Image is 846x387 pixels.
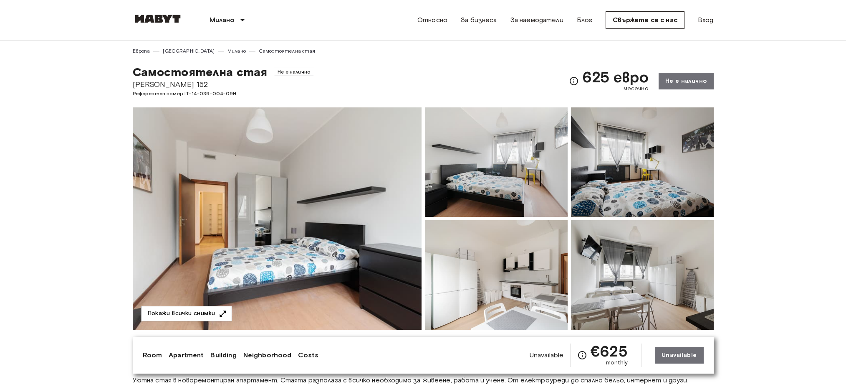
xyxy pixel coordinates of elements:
font: Свържете се с нас [613,16,677,24]
font: [GEOGRAPHIC_DATA] [163,48,215,54]
svg: Check cost overview for full price breakdown. Please note that discounts apply to new joiners onl... [569,76,579,86]
a: Относно [417,15,447,25]
font: месечно [624,85,649,92]
a: Room [143,350,162,360]
button: Покажи всички снимки [141,306,232,321]
a: Европа [133,47,150,55]
a: Вход [698,15,714,25]
span: €625 [591,344,628,359]
svg: Check cost overview for full price breakdown. Please note that discounts apply to new joiners onl... [577,350,587,360]
a: Building [210,350,236,360]
a: За бизнеса [461,15,497,25]
a: [GEOGRAPHIC_DATA] [163,47,215,55]
font: Уютна стая в новоремонтиран апартамент. Стаята разполага с всичко необходимо за живеене, работа и... [133,376,689,384]
span: monthly [606,359,628,367]
font: Референтен номер IT-14-039-004-09H [133,90,237,97]
font: Блог [577,16,593,24]
span: Unavailable [530,351,564,360]
img: Picture of unit IT-14-039-004-09H [425,107,568,217]
a: Милано [227,47,246,55]
a: Neighborhood [243,350,292,360]
a: Блог [577,15,593,25]
font: Самостоятелна стая [259,48,316,54]
font: За наемодатели [510,16,563,24]
img: Habyt [133,15,183,23]
font: 625 евро [582,68,648,86]
font: Вход [698,16,714,24]
font: Европа [133,48,150,54]
a: Самостоятелна стая [259,47,316,55]
font: Покажи всички снимки [148,310,215,317]
font: Относно [417,16,447,24]
img: Picture of unit IT-14-039-004-09H [571,107,714,217]
font: За бизнеса [461,16,497,24]
a: Costs [298,350,318,360]
font: [PERSON_NAME] 152 [133,80,208,89]
img: Marketing picture of unit IT-14-039-004-09H [133,107,422,330]
a: За наемодатели [510,15,563,25]
img: Picture of unit IT-14-039-004-09H [571,220,714,330]
font: Не е налично [278,69,311,75]
font: Самостоятелна стая [133,65,268,79]
a: Apartment [169,350,204,360]
font: Милано [227,48,246,54]
img: Picture of unit IT-14-039-004-09H [425,220,568,330]
font: Милано [210,16,235,24]
a: Свържете се с нас [606,11,684,29]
